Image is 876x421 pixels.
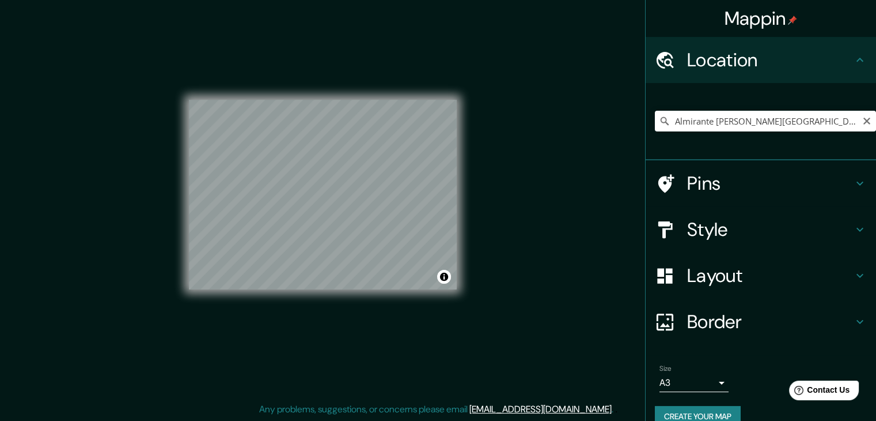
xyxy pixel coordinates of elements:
[655,111,876,131] input: Pick your city or area
[687,48,853,72] h4: Location
[189,100,457,290] canvas: Map
[615,403,617,416] div: .
[862,115,871,126] button: Clear
[687,172,853,195] h4: Pins
[646,160,876,206] div: Pins
[646,37,876,83] div: Location
[259,403,613,416] p: Any problems, suggestions, or concerns please email .
[437,270,451,284] button: Toggle attribution
[659,364,672,374] label: Size
[646,253,876,299] div: Layout
[613,403,615,416] div: .
[687,218,853,241] h4: Style
[646,299,876,345] div: Border
[646,206,876,253] div: Style
[469,403,612,415] a: [EMAIL_ADDRESS][DOMAIN_NAME]
[788,16,797,25] img: pin-icon.png
[773,376,863,408] iframe: Help widget launcher
[725,7,798,30] h4: Mappin
[659,374,729,392] div: A3
[687,310,853,333] h4: Border
[687,264,853,287] h4: Layout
